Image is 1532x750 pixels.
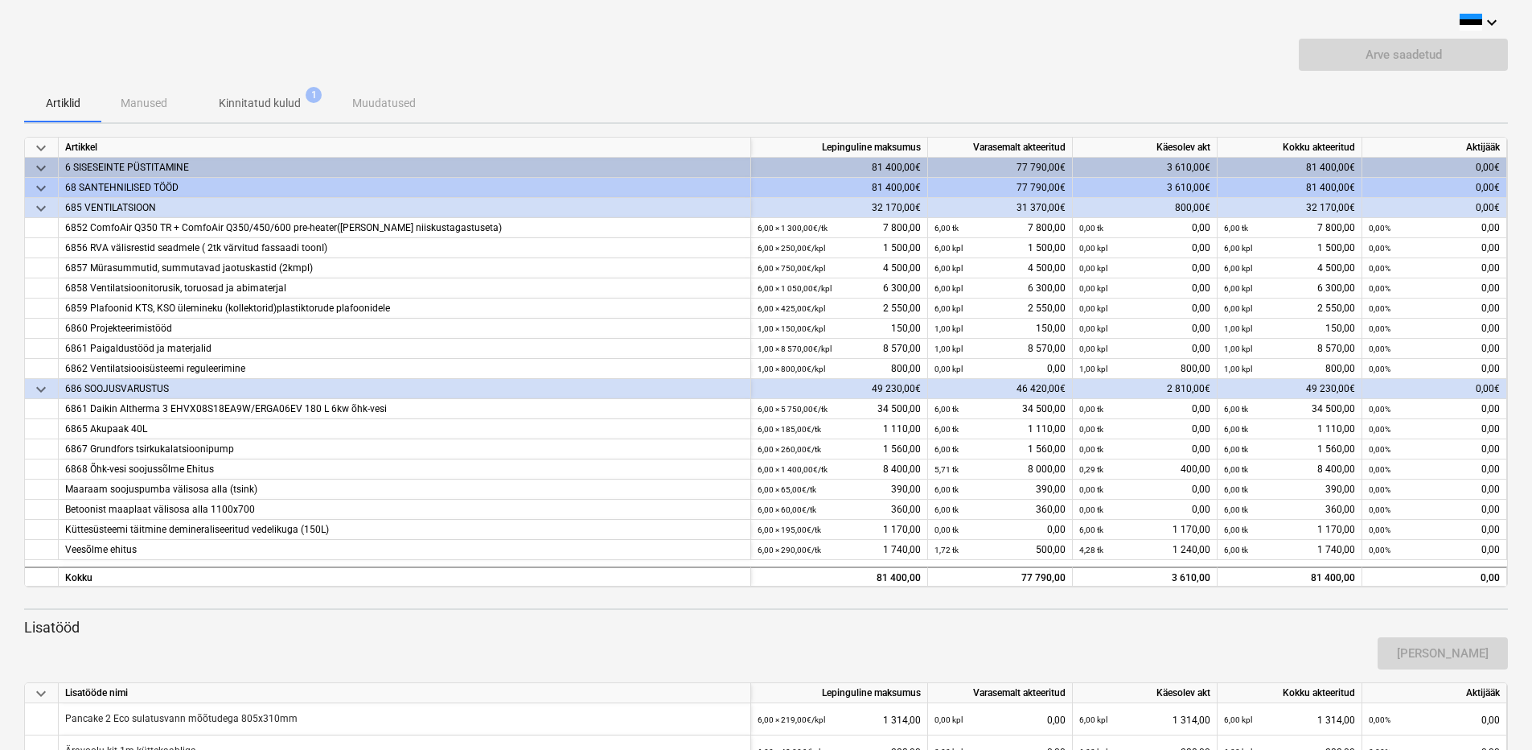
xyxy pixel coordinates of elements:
[1079,319,1210,339] div: 0,00
[758,339,921,359] div: 8 570,00
[1079,399,1210,419] div: 0,00
[758,568,921,588] div: 81 400,00
[1224,459,1355,480] div: 8 400,00
[1079,715,1107,724] small: 6,00 kpl
[1218,683,1362,703] div: Kokku akteeritud
[1224,359,1355,379] div: 800,00
[65,278,744,299] div: 6858 Ventilatsioonitorusik, toruosad ja abimaterjal
[1079,425,1103,434] small: 0,00 tk
[1224,715,1252,724] small: 6,00 kpl
[934,304,963,313] small: 6,00 kpl
[65,319,744,339] div: 6860 Projekteerimistööd
[1218,158,1362,178] div: 81 400,00€
[65,359,744,379] div: 6862 Ventilatsiooisüsteemi reguleerimine
[758,278,921,299] div: 6 300,00
[1073,178,1218,198] div: 3 610,00€
[1369,465,1390,474] small: 0,00%
[1224,244,1252,253] small: 6,00 kpl
[1224,304,1252,313] small: 6,00 kpl
[1224,224,1248,233] small: 6,00 tk
[1073,158,1218,178] div: 3 610,00€
[1224,439,1355,459] div: 1 560,00
[1079,258,1210,278] div: 0,00
[758,258,921,278] div: 4 500,00
[758,324,825,333] small: 1,00 × 150,00€ / kpl
[306,87,322,103] span: 1
[934,324,963,333] small: 1,00 kpl
[1079,465,1103,474] small: 0,29 tk
[934,419,1066,439] div: 1 110,00
[1224,419,1355,439] div: 1 110,00
[934,278,1066,299] div: 6 300,00
[751,379,928,399] div: 49 230,00€
[1079,546,1103,554] small: 4,28 tk
[1224,465,1248,474] small: 6,00 tk
[751,158,928,178] div: 81 400,00€
[1369,445,1390,454] small: 0,00%
[758,359,921,379] div: 800,00
[1224,546,1248,554] small: 6,00 tk
[934,445,959,454] small: 6,00 tk
[934,224,959,233] small: 6,00 tk
[1224,703,1355,736] div: 1 314,00
[65,459,744,480] div: 6868 Õhk-vesi soojussõlme Ehitus
[934,459,1066,480] div: 8 000,00
[1369,546,1390,554] small: 0,00%
[758,505,816,514] small: 6,00 × 60,00€ / tk
[65,520,744,540] div: Küttesüsteemi täitmine demineraliseeritud vedelikuga (150L)
[758,525,821,534] small: 6,00 × 195,00€ / tk
[751,198,928,218] div: 32 170,00€
[65,500,744,520] div: Betoonist maaplaat välisosa alla 1100x700
[1218,198,1362,218] div: 32 170,00€
[934,264,963,273] small: 6,00 kpl
[1224,520,1355,540] div: 1 170,00
[934,465,959,474] small: 5,71 tk
[1079,224,1103,233] small: 0,00 tk
[1362,178,1507,198] div: 0,00€
[1369,244,1390,253] small: 0,00%
[934,399,1066,419] div: 34 500,00
[1224,324,1252,333] small: 1,00 kpl
[934,520,1066,540] div: 0,00
[758,399,921,419] div: 34 500,00
[65,712,298,726] p: Pancake 2 Eco sulatusvann mõõtudega 805x310mm
[31,684,51,703] span: keyboard_arrow_down
[1369,365,1390,373] small: 0,00%
[758,344,832,353] small: 1,00 × 8 570,00€ / kpl
[934,525,959,534] small: 0,00 tk
[59,567,751,587] div: Kokku
[758,419,921,439] div: 1 110,00
[758,238,921,258] div: 1 500,00
[1218,178,1362,198] div: 81 400,00€
[1079,244,1107,253] small: 0,00 kpl
[1224,238,1355,258] div: 1 500,00
[1224,218,1355,238] div: 7 800,00
[59,683,751,703] div: Lisatööde nimi
[219,95,301,112] p: Kinnitatud kulud
[1224,319,1355,339] div: 150,00
[31,138,51,158] span: keyboard_arrow_down
[758,439,921,459] div: 1 560,00
[1369,485,1390,494] small: 0,00%
[31,199,51,218] span: keyboard_arrow_down
[1224,525,1248,534] small: 6,00 tk
[934,339,1066,359] div: 8 570,00
[1369,505,1390,514] small: 0,00%
[1224,299,1355,319] div: 2 550,00
[1362,138,1507,158] div: Aktijääk
[1079,520,1210,540] div: 1 170,00
[934,703,1066,736] div: 0,00
[1224,365,1252,373] small: 1,00 kpl
[758,459,921,480] div: 8 400,00
[1369,715,1390,724] small: 0,00%
[1073,683,1218,703] div: Käesolev akt
[928,379,1073,399] div: 46 420,00€
[1224,344,1252,353] small: 1,00 kpl
[1369,238,1500,258] div: 0,00
[758,425,821,434] small: 6,00 × 185,00€ / tk
[1369,304,1390,313] small: 0,00%
[1073,138,1218,158] div: Käesolev akt
[1079,500,1210,520] div: 0,00
[758,485,816,494] small: 6,00 × 65,00€ / tk
[758,218,921,238] div: 7 800,00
